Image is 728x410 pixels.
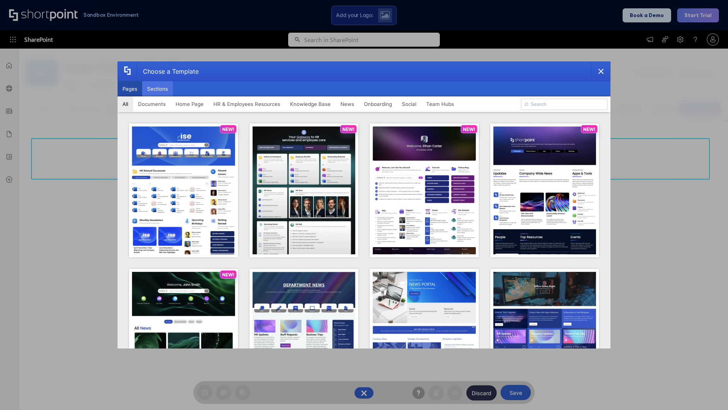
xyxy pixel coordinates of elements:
[142,81,173,96] button: Sections
[421,96,459,112] button: Team Hubs
[397,96,421,112] button: Social
[690,374,728,410] iframe: Chat Widget
[463,126,475,132] p: NEW!
[521,99,607,110] input: Search
[118,96,133,112] button: All
[118,81,142,96] button: Pages
[583,126,595,132] p: NEW!
[222,272,234,278] p: NEW!
[342,126,355,132] p: NEW!
[222,126,234,132] p: NEW!
[118,61,610,348] div: template selector
[285,96,336,112] button: Knowledge Base
[359,96,397,112] button: Onboarding
[137,62,199,81] div: Choose a Template
[133,96,171,112] button: Documents
[336,96,359,112] button: News
[171,96,209,112] button: Home Page
[209,96,285,112] button: HR & Employees Resources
